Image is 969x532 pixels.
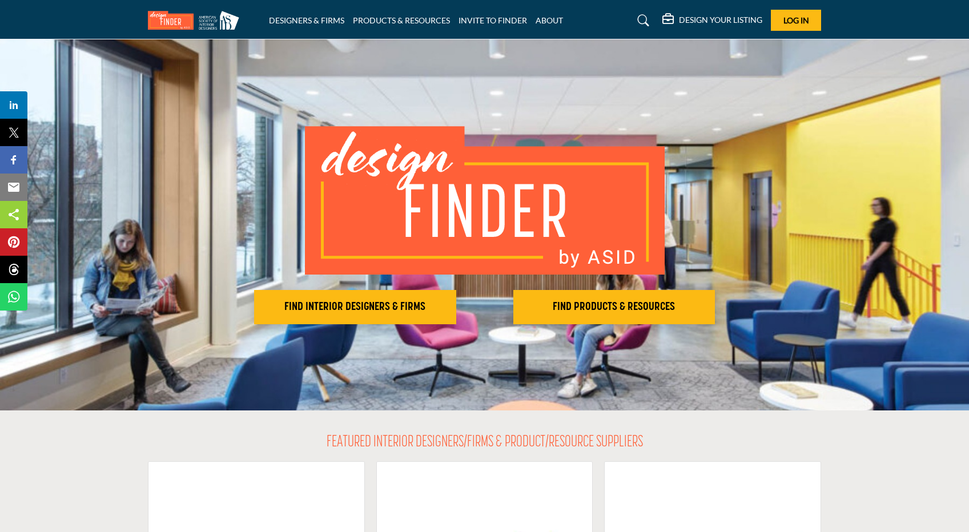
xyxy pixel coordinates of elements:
[536,15,563,25] a: ABOUT
[783,15,809,25] span: Log In
[679,15,762,25] h5: DESIGN YOUR LISTING
[254,290,456,324] button: FIND INTERIOR DESIGNERS & FIRMS
[305,126,665,275] img: image
[459,15,527,25] a: INVITE TO FINDER
[517,300,712,314] h2: FIND PRODUCTS & RESOURCES
[771,10,821,31] button: Log In
[148,11,245,30] img: Site Logo
[662,14,762,27] div: DESIGN YOUR LISTING
[269,15,344,25] a: DESIGNERS & FIRMS
[513,290,715,324] button: FIND PRODUCTS & RESOURCES
[327,433,643,453] h2: FEATURED INTERIOR DESIGNERS/FIRMS & PRODUCT/RESOURCE SUPPLIERS
[353,15,450,25] a: PRODUCTS & RESOURCES
[258,300,453,314] h2: FIND INTERIOR DESIGNERS & FIRMS
[626,11,657,30] a: Search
